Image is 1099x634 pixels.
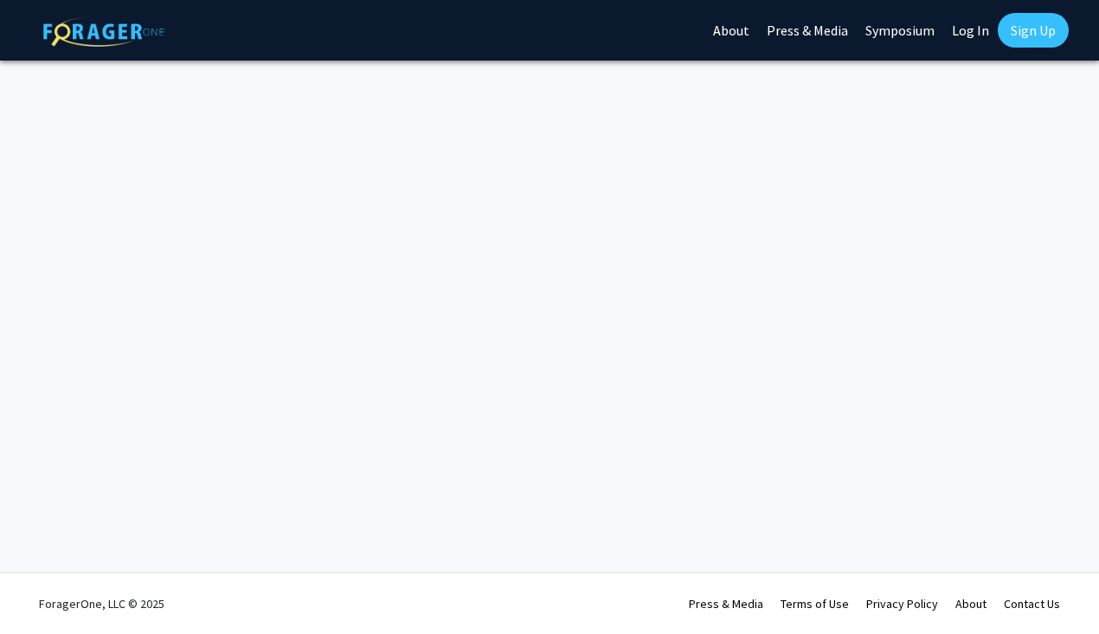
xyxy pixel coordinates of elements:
a: Privacy Policy [866,596,938,612]
a: Sign Up [998,13,1069,48]
a: Terms of Use [781,596,849,612]
img: ForagerOne Logo [43,16,164,47]
a: Press & Media [689,596,763,612]
a: About [955,596,987,612]
div: ForagerOne, LLC © 2025 [39,573,164,634]
a: Contact Us [1004,596,1060,612]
